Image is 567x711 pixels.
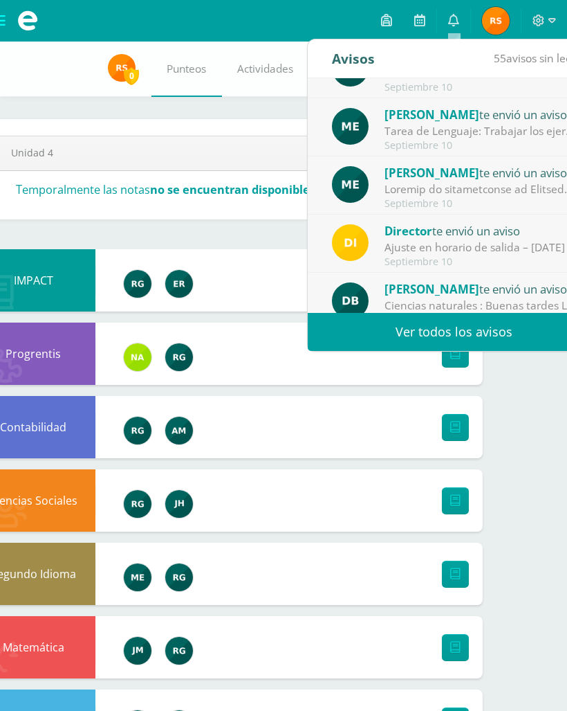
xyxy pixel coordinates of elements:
[165,417,193,444] img: 6e92675d869eb295716253c72d38e6e7.png
[124,637,151,665] img: 6bd1f88eaa8f84a993684add4ac8f9ce.png
[124,343,151,371] img: 35a337993bdd6a3ef9ef2b9abc5596bd.png
[237,62,293,76] span: Actividades
[222,42,309,97] a: Actividades
[165,490,193,518] img: 2f952caa3f07b7df01ee2ceb26827530.png
[332,224,369,261] img: f0b35651ae50ff9c693c4cbd3f40c4bb.png
[384,281,479,297] span: [PERSON_NAME]
[332,166,369,203] img: e5319dee200a4f57f0a5ff00aaca67bb.png
[124,67,139,84] span: 0
[165,564,193,591] img: 24ef3269677dd7dd963c57b86ff4a022.png
[165,343,193,371] img: 24ef3269677dd7dd963c57b86ff4a022.png
[482,7,510,35] img: 64c84798cf89913e6d2e05f6d10f6372.png
[124,270,151,298] img: 24ef3269677dd7dd963c57b86ff4a022.png
[16,182,318,197] h3: Temporalmente las notas .
[332,39,375,78] div: Avisos
[384,223,432,239] span: Director
[167,62,206,76] span: Punteos
[332,282,369,319] img: 2ce8b78723d74065a2fbc9da14b79a38.png
[384,107,479,123] span: [PERSON_NAME]
[150,182,315,197] strong: no se encuentran disponibles
[108,54,136,82] img: 64c84798cf89913e6d2e05f6d10f6372.png
[124,417,151,444] img: 24ef3269677dd7dd963c57b86ff4a022.png
[165,270,193,298] img: 43406b00e4edbe00e0fe2658b7eb63de.png
[332,108,369,145] img: e5319dee200a4f57f0a5ff00aaca67bb.png
[165,637,193,665] img: 24ef3269677dd7dd963c57b86ff4a022.png
[124,490,151,518] img: 24ef3269677dd7dd963c57b86ff4a022.png
[384,165,479,181] span: [PERSON_NAME]
[494,51,506,66] span: 55
[11,136,409,169] span: Unidad 4
[124,564,151,591] img: e5319dee200a4f57f0a5ff00aaca67bb.png
[151,42,222,97] a: Punteos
